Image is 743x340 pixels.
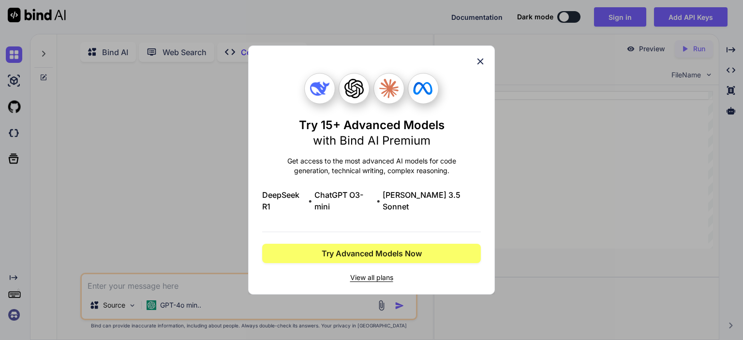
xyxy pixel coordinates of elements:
[314,189,374,212] span: ChatGPT O3-mini
[262,189,306,212] span: DeepSeek R1
[299,118,445,148] h1: Try 15+ Advanced Models
[262,244,481,263] button: Try Advanced Models Now
[262,273,481,282] span: View all plans
[310,79,329,98] img: Deepseek
[308,195,312,207] span: •
[322,248,422,259] span: Try Advanced Models Now
[262,156,481,176] p: Get access to the most advanced AI models for code generation, technical writing, complex reasoning.
[313,133,431,148] span: with Bind AI Premium
[376,195,381,207] span: •
[383,189,481,212] span: [PERSON_NAME] 3.5 Sonnet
